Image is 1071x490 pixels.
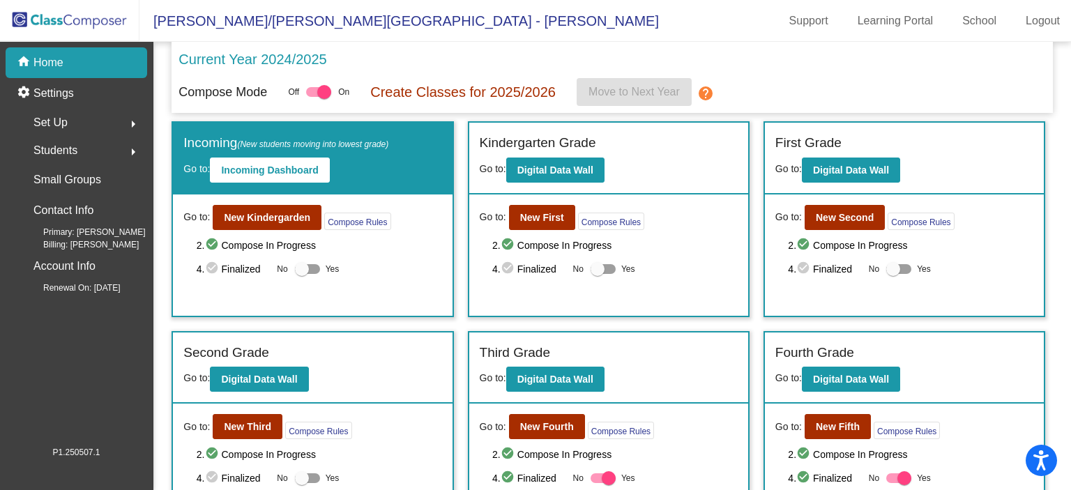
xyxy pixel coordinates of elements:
label: Kindergarten Grade [480,133,596,153]
mat-icon: check_circle [205,237,222,254]
span: Renewal On: [DATE] [21,282,120,294]
span: 2. Compose In Progress [197,237,442,254]
mat-icon: check_circle [501,446,517,463]
a: School [951,10,1008,32]
span: No [573,472,584,484]
span: Go to: [480,420,506,434]
button: Move to Next Year [577,78,692,106]
span: Yes [621,261,635,277]
button: New Fourth [509,414,585,439]
b: Digital Data Wall [221,374,297,385]
p: Compose Mode [178,83,267,102]
span: On [338,86,349,98]
b: Incoming Dashboard [221,164,318,176]
span: Yes [326,470,340,487]
span: Go to: [775,420,802,434]
mat-icon: check_circle [205,261,222,277]
button: Compose Rules [324,213,390,230]
span: Off [288,86,299,98]
span: Go to: [183,210,210,224]
span: Primary: [PERSON_NAME] [21,226,146,238]
a: Logout [1015,10,1071,32]
button: New First [509,205,575,230]
span: No [869,472,879,484]
span: Move to Next Year [588,86,680,98]
b: New Kindergarden [224,212,310,223]
button: Compose Rules [588,422,654,439]
span: No [277,263,287,275]
span: Yes [621,470,635,487]
span: 2. Compose In Progress [492,237,738,254]
mat-icon: home [17,54,33,71]
b: New Fourth [520,421,574,432]
p: Current Year 2024/2025 [178,49,326,70]
button: New Third [213,414,282,439]
span: Go to: [480,210,506,224]
a: Learning Portal [846,10,945,32]
span: No [573,263,584,275]
span: Billing: [PERSON_NAME] [21,238,139,251]
span: Yes [917,470,931,487]
mat-icon: check_circle [796,261,813,277]
mat-icon: check_circle [796,237,813,254]
span: No [869,263,879,275]
p: Home [33,54,63,71]
span: 4. Finalized [788,470,862,487]
p: Account Info [33,257,96,276]
mat-icon: check_circle [796,446,813,463]
span: Go to: [480,163,506,174]
p: Small Groups [33,170,101,190]
button: Compose Rules [888,213,954,230]
span: Set Up [33,113,68,132]
mat-icon: check_circle [796,470,813,487]
mat-icon: check_circle [501,261,517,277]
button: Digital Data Wall [506,158,605,183]
b: New First [520,212,564,223]
span: 4. Finalized [492,261,566,277]
span: 2. Compose In Progress [788,446,1033,463]
button: New Second [805,205,885,230]
button: New Kindergarden [213,205,321,230]
span: [PERSON_NAME]/[PERSON_NAME][GEOGRAPHIC_DATA] - [PERSON_NAME] [139,10,659,32]
label: Fourth Grade [775,343,854,363]
span: 2. Compose In Progress [788,237,1033,254]
span: Students [33,141,77,160]
mat-icon: check_circle [205,446,222,463]
span: Yes [326,261,340,277]
label: Third Grade [480,343,550,363]
span: 4. Finalized [492,470,566,487]
button: Incoming Dashboard [210,158,329,183]
b: Digital Data Wall [517,374,593,385]
span: 2. Compose In Progress [197,446,442,463]
a: Support [778,10,840,32]
mat-icon: check_circle [501,237,517,254]
b: New Second [816,212,874,223]
mat-icon: settings [17,85,33,102]
mat-icon: check_circle [205,470,222,487]
button: Compose Rules [578,213,644,230]
span: Go to: [183,372,210,383]
b: New Fifth [816,421,860,432]
mat-icon: check_circle [501,470,517,487]
label: Incoming [183,133,388,153]
button: Digital Data Wall [506,367,605,392]
mat-icon: arrow_right [125,144,142,160]
b: Digital Data Wall [517,164,593,176]
span: 4. Finalized [197,470,271,487]
span: (New students moving into lowest grade) [237,139,388,149]
span: Go to: [183,163,210,174]
span: 2. Compose In Progress [492,446,738,463]
button: Digital Data Wall [802,367,900,392]
button: New Fifth [805,414,871,439]
p: Create Classes for 2025/2026 [370,82,556,102]
b: Digital Data Wall [813,164,889,176]
span: Go to: [775,372,802,383]
button: Compose Rules [874,422,940,439]
button: Digital Data Wall [210,367,308,392]
p: Contact Info [33,201,93,220]
span: Go to: [480,372,506,383]
span: Go to: [183,420,210,434]
mat-icon: arrow_right [125,116,142,132]
label: Second Grade [183,343,269,363]
mat-icon: help [697,85,714,102]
